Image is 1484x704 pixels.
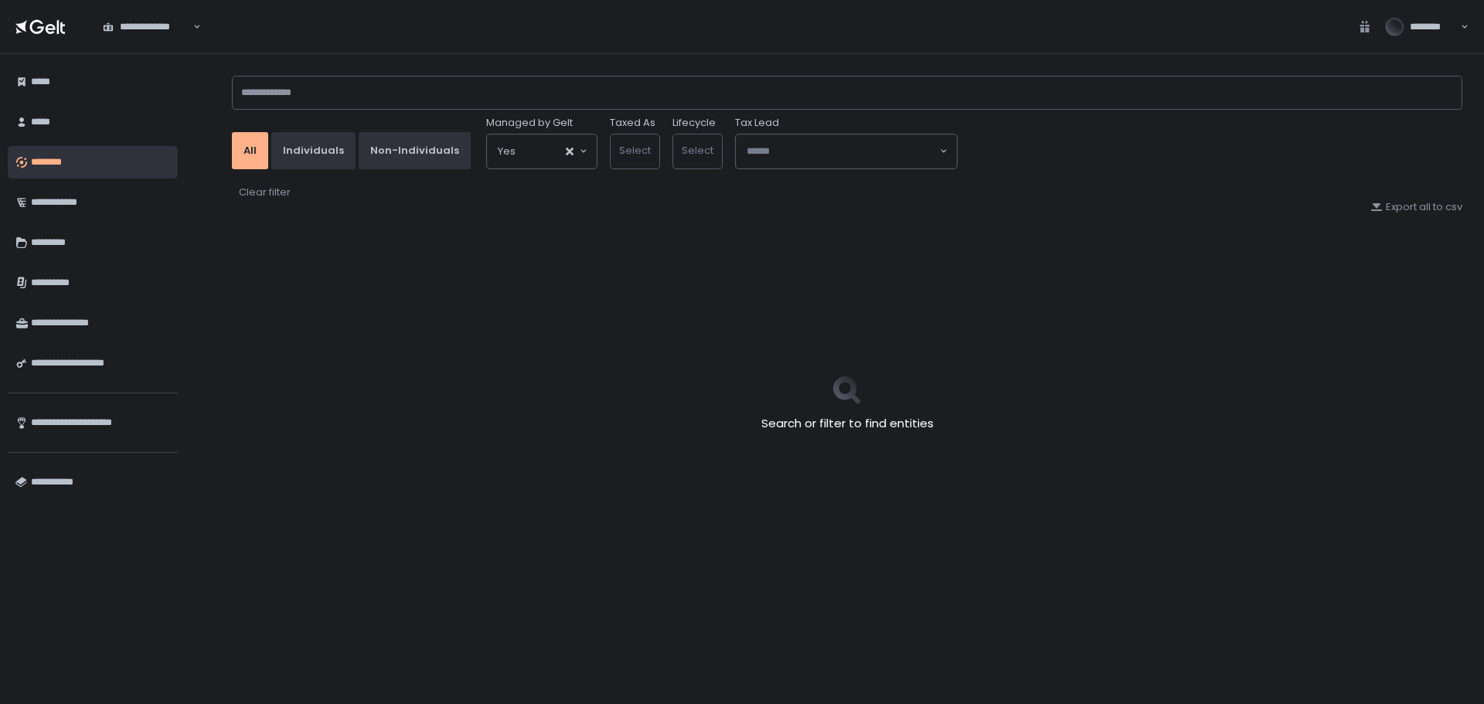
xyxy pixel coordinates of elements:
[682,143,713,158] span: Select
[566,148,574,155] button: Clear Selected
[619,143,651,158] span: Select
[191,19,192,35] input: Search for option
[736,134,957,168] div: Search for option
[93,11,201,43] div: Search for option
[761,415,934,433] h2: Search or filter to find entities
[735,116,779,130] span: Tax Lead
[238,185,291,200] button: Clear filter
[243,144,257,158] div: All
[486,116,573,130] span: Managed by Gelt
[516,144,564,159] input: Search for option
[239,185,291,199] div: Clear filter
[370,144,459,158] div: Non-Individuals
[283,144,344,158] div: Individuals
[498,144,516,159] span: Yes
[1370,200,1462,214] button: Export all to csv
[747,144,938,159] input: Search for option
[672,116,716,130] label: Lifecycle
[610,116,655,130] label: Taxed As
[487,134,597,168] div: Search for option
[359,132,471,169] button: Non-Individuals
[232,132,268,169] button: All
[271,132,356,169] button: Individuals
